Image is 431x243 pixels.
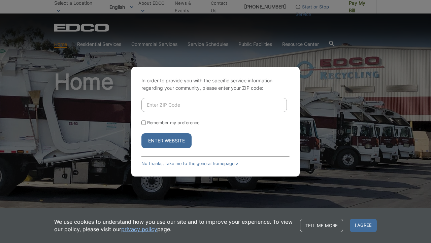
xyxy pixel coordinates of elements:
[54,218,293,233] p: We use cookies to understand how you use our site and to improve your experience. To view our pol...
[300,219,343,232] a: Tell me more
[141,77,290,92] p: In order to provide you with the specific service information regarding your community, please en...
[121,225,157,233] a: privacy policy
[147,120,199,125] label: Remember my preference
[350,219,377,232] span: I agree
[141,161,238,166] a: No thanks, take me to the general homepage >
[141,133,192,148] button: Enter Website
[141,98,287,112] input: Enter ZIP Code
